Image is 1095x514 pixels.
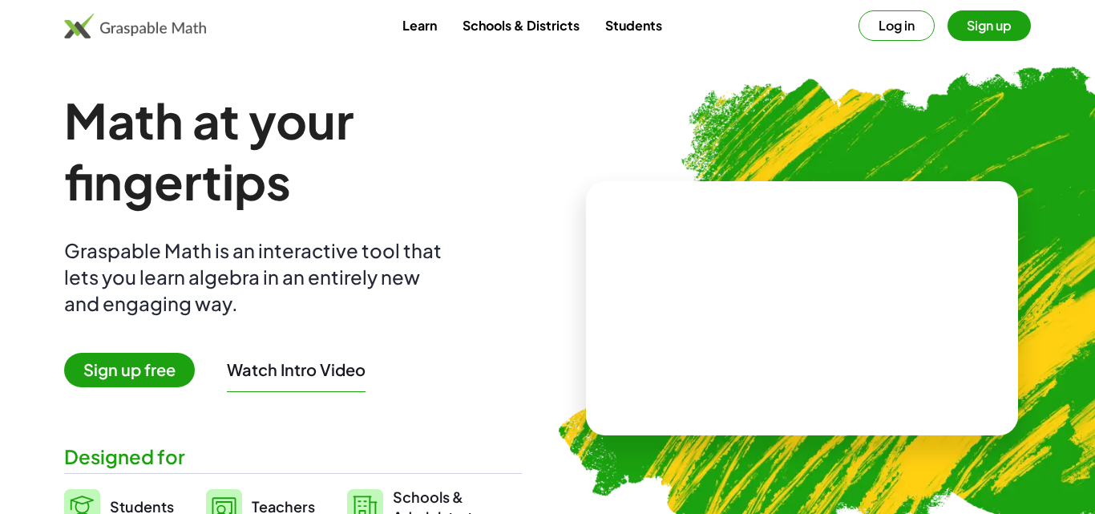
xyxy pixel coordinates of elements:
[682,249,923,369] video: What is this? This is dynamic math notation. Dynamic math notation plays a central role in how Gr...
[64,443,522,470] div: Designed for
[227,359,366,380] button: Watch Intro Video
[948,10,1031,41] button: Sign up
[64,90,522,212] h1: Math at your fingertips
[64,353,195,387] span: Sign up free
[64,237,449,317] div: Graspable Math is an interactive tool that lets you learn algebra in an entirely new and engaging...
[859,10,935,41] button: Log in
[390,10,450,40] a: Learn
[592,10,675,40] a: Students
[450,10,592,40] a: Schools & Districts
